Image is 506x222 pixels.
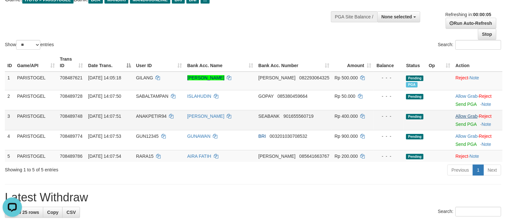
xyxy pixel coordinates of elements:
span: · [456,114,479,119]
a: Reject [456,75,469,80]
th: Date Trans.: activate to sort column descending [85,53,133,72]
th: Balance [374,53,403,72]
div: - - - [376,93,401,99]
a: AIRA FATIH [187,154,211,159]
label: Show entries [5,40,54,50]
a: Note [481,142,491,147]
th: User ID: activate to sort column ascending [134,53,185,72]
span: Pending [406,134,423,139]
a: Next [483,165,501,176]
td: PARISTOGEL [15,110,57,130]
span: Pending [406,94,423,99]
a: Allow Grab [456,114,478,119]
span: BRI [258,134,266,139]
a: Send PGA [456,142,477,147]
span: None selected [382,14,412,19]
div: - - - [376,75,401,81]
a: CSV [62,207,80,218]
span: [DATE] 14:07:54 [88,154,121,159]
td: · [453,72,502,90]
td: 1 [5,72,15,90]
a: Allow Grab [456,94,478,99]
span: Copy 085380459664 to clipboard [277,94,307,99]
span: 708489728 [60,94,83,99]
th: Status [403,53,426,72]
th: Game/API: activate to sort column ascending [15,53,57,72]
div: - - - [376,113,401,119]
a: [PERSON_NAME] [187,75,224,80]
a: Note [481,102,491,107]
td: 5 [5,150,15,162]
span: · [456,134,479,139]
label: Search: [438,207,501,217]
div: - - - [376,153,401,159]
span: Pending [406,76,423,81]
span: Copy 003201030708532 to clipboard [270,134,307,139]
a: Run Auto-Refresh [446,18,496,29]
th: Bank Acc. Number: activate to sort column ascending [256,53,332,72]
span: GILANG [136,75,153,80]
a: Copy [43,207,63,218]
td: 3 [5,110,15,130]
button: Open LiveChat chat widget [3,3,22,22]
strong: 00:00:05 [473,12,491,17]
span: SEABANK [258,114,280,119]
span: 708489774 [60,134,83,139]
span: Pending [406,114,423,119]
span: Pending [406,154,423,159]
span: Copy 901655560719 to clipboard [283,114,313,119]
td: · [453,150,502,162]
span: RARA15 [136,154,154,159]
a: Previous [447,165,473,176]
th: Bank Acc. Name: activate to sort column ascending [185,53,256,72]
a: Note [470,154,479,159]
span: Refreshing in: [445,12,491,17]
td: 4 [5,130,15,150]
span: Copy 082293064325 to clipboard [299,75,329,80]
td: PARISTOGEL [15,150,57,162]
div: PGA Site Balance / [331,11,377,22]
th: ID [5,53,15,72]
span: Rp 500.000 [334,75,358,80]
a: Reject [479,114,492,119]
span: Rp 50.000 [334,94,355,99]
a: Reject [479,134,492,139]
span: GOPAY [258,94,273,99]
a: ISLAHUDIN [187,94,212,99]
td: PARISTOGEL [15,130,57,150]
span: [DATE] 14:07:50 [88,94,121,99]
th: Amount: activate to sort column ascending [332,53,374,72]
a: 1 [473,165,484,176]
label: Search: [438,40,501,50]
th: Action [453,53,502,72]
span: GUN12345 [136,134,159,139]
a: Stop [478,29,496,40]
a: GUNAWAN [187,134,211,139]
span: 708489786 [60,154,83,159]
span: Marked by cgkricksen [406,82,417,87]
div: - - - [376,133,401,139]
td: PARISTOGEL [15,90,57,110]
td: PARISTOGEL [15,72,57,90]
a: Reject [456,154,469,159]
span: SABALTAMPAN [136,94,168,99]
td: · [453,130,502,150]
span: Rp 900.000 [334,134,358,139]
td: · [453,90,502,110]
span: Rp 400.000 [334,114,358,119]
span: Copy [47,210,58,215]
div: Showing 1 to 5 of 5 entries [5,164,206,173]
a: Note [481,122,491,127]
span: Rp 200.000 [334,154,358,159]
span: [DATE] 14:07:51 [88,114,121,119]
a: Reject [479,94,492,99]
td: 2 [5,90,15,110]
span: [PERSON_NAME] [258,75,295,80]
span: ANAKPETIR94 [136,114,167,119]
button: None selected [377,11,420,22]
a: Send PGA [456,122,477,127]
a: Send PGA [456,102,477,107]
span: [PERSON_NAME] [258,154,295,159]
span: 708489748 [60,114,83,119]
span: CSV [66,210,76,215]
